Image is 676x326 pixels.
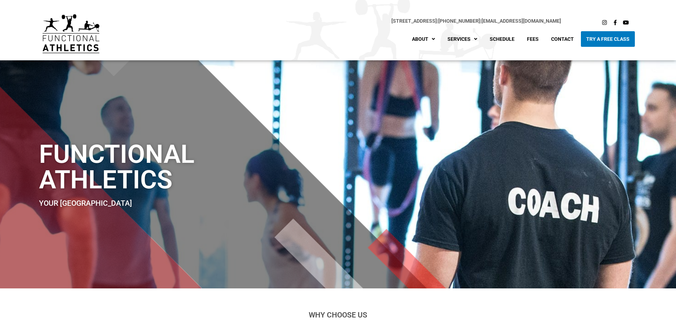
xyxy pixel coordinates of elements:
h2: Why Choose Us [141,311,535,319]
a: About [407,31,440,47]
h1: Functional Athletics [39,142,395,193]
a: Fees [522,31,544,47]
a: Contact [546,31,579,47]
a: [EMAIL_ADDRESS][DOMAIN_NAME] [482,18,561,24]
a: [PHONE_NUMBER] [438,18,480,24]
a: Schedule [484,31,520,47]
a: [STREET_ADDRESS] [391,18,437,24]
h2: Your [GEOGRAPHIC_DATA] [39,200,395,207]
img: default-logo [43,14,99,53]
p: | [114,17,561,25]
a: Services [442,31,483,47]
span: | [391,18,438,24]
a: Try A Free Class [581,31,635,47]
